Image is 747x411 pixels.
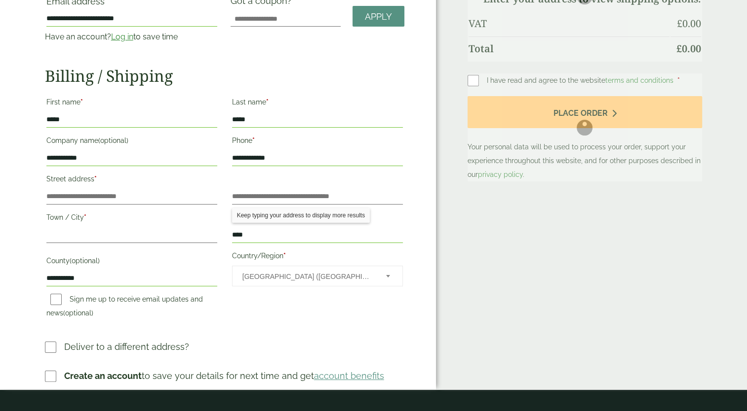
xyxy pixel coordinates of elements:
[46,95,217,112] label: First name
[45,67,404,85] h2: Billing / Shipping
[232,249,403,266] label: Country/Region
[46,210,217,227] label: Town / City
[266,98,269,106] abbr: required
[242,266,373,287] span: United Kingdom (UK)
[80,98,83,106] abbr: required
[283,252,286,260] abbr: required
[70,257,100,265] span: (optional)
[64,371,142,381] strong: Create an account
[232,95,403,112] label: Last name
[314,371,384,381] a: account benefits
[232,266,403,286] span: Country/Region
[94,175,97,183] abbr: required
[64,369,384,382] p: to save your details for next time and get
[252,137,255,144] abbr: required
[232,208,370,223] div: Keep typing your address to display more results
[46,134,217,150] label: Company name
[365,11,392,22] span: Apply
[50,294,62,305] input: Sign me up to receive email updates and news(optional)
[111,32,133,41] a: Log in
[84,213,86,221] abbr: required
[353,6,404,27] a: Apply
[46,295,203,320] label: Sign me up to receive email updates and news
[98,137,128,144] span: (optional)
[64,340,189,353] p: Deliver to a different address?
[63,309,93,317] span: (optional)
[232,134,403,150] label: Phone
[45,31,219,43] p: Have an account? to save time
[46,254,217,271] label: County
[46,172,217,189] label: Street address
